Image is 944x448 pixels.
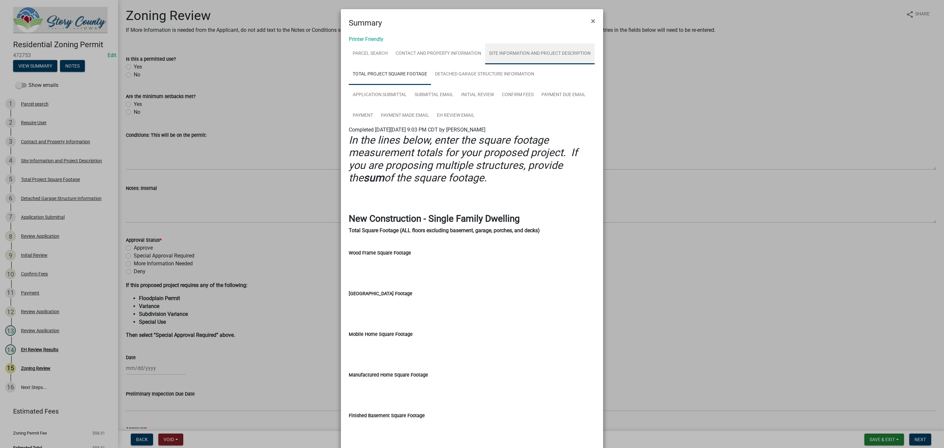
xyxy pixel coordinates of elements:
[498,85,538,106] a: Confirm Fees
[377,105,433,126] a: Payment Made Email
[433,105,479,126] a: EH Review Email
[485,43,595,64] a: Site Information and Project Description
[591,16,595,26] span: ×
[349,213,520,224] strong: New Construction - Single Family Dwelling
[349,17,382,29] h4: Summary
[586,12,600,30] button: Close
[457,85,498,106] a: Initial Review
[349,43,392,64] a: Parcel search
[349,36,383,42] a: Printer Friendly
[349,105,377,126] a: Payment
[349,64,431,85] a: Total Project Square Footage
[349,134,578,184] i: In the lines below, enter the square footage measurement totals for your proposed project. If you...
[392,43,485,64] a: Contact and Property Information
[538,85,590,106] a: Payment Due Email
[431,64,538,85] a: Detached Garage Structure Information
[411,85,457,106] a: Submittal Email
[349,414,425,418] label: Finished Basement Square Footage
[364,172,384,184] strong: sum
[349,227,540,234] strong: Total Square Footage (ALL floors excluding basement, garage, porches, and decks)
[349,292,412,296] label: [GEOGRAPHIC_DATA] Footage
[349,127,485,133] span: Completed [DATE][DATE] 9:03 PM CDT by [PERSON_NAME]
[349,332,413,337] label: Mobile Home Square Footage
[349,251,411,255] label: Wood Frame Square Footage
[349,373,428,377] label: Manufactured Home Square Footage
[349,85,411,106] a: Application Submittal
